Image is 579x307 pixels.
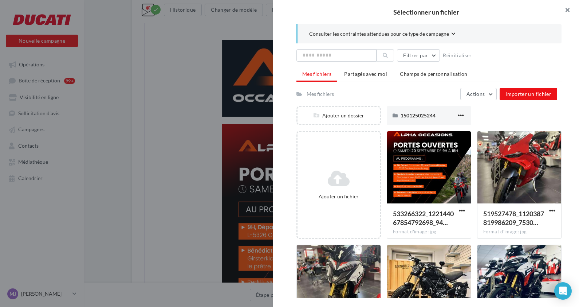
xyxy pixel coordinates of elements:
[214,5,235,11] a: Cliquez-ici
[393,229,465,235] div: Format d'image: jpg
[483,210,544,226] span: 519527478_1120387819986209_7530204906518087812_n
[460,88,497,100] button: Actions
[397,49,440,62] button: Filtrer par
[483,229,555,235] div: Format d'image: jpg
[309,30,449,38] span: Consulter les contraintes attendues pour ce type de campagne
[500,88,557,100] button: Importer un fichier
[139,6,214,11] span: L'email ne s'affiche pas correctement ?
[393,210,454,226] span: 533266322_122144067854792698_942614767371251949_n
[400,71,467,77] span: Champs de personnalisation
[440,51,475,60] button: Réinitialiser
[285,9,567,15] h2: Sélectionner un fichier
[401,112,436,118] span: 150125025244
[214,6,235,11] u: Cliquez-ici
[298,112,380,119] div: Ajouter un dossier
[505,91,551,97] span: Importer un fichier
[302,71,331,77] span: Mes fichiers
[466,91,485,97] span: Actions
[344,71,387,77] span: Partagés avec moi
[307,90,334,98] div: Mes fichiers
[78,22,296,99] img: copie_02-07-2025_-_487051112_122112626570792698_6367432035522795580_n.jpeg
[554,282,572,300] div: Open Intercom Messenger
[309,30,456,39] button: Consulter les contraintes attendues pour ce type de campagne
[300,193,377,200] div: Ajouter un fichier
